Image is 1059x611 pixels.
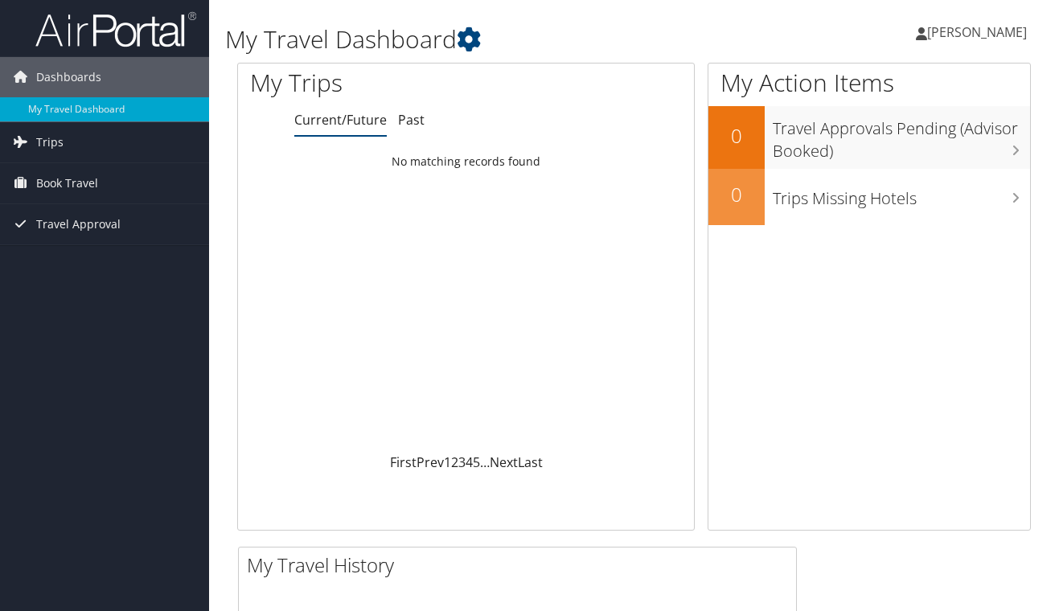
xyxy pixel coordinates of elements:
[225,23,770,56] h1: My Travel Dashboard
[35,10,196,48] img: airportal-logo.png
[398,111,425,129] a: Past
[444,453,451,471] a: 1
[773,179,1031,210] h3: Trips Missing Hotels
[708,106,1031,168] a: 0Travel Approvals Pending (Advisor Booked)
[36,163,98,203] span: Book Travel
[708,181,765,208] h2: 0
[518,453,543,471] a: Last
[36,122,64,162] span: Trips
[490,453,518,471] a: Next
[36,204,121,244] span: Travel Approval
[708,66,1031,100] h1: My Action Items
[708,169,1031,225] a: 0Trips Missing Hotels
[250,66,492,100] h1: My Trips
[417,453,444,471] a: Prev
[480,453,490,471] span: …
[294,111,387,129] a: Current/Future
[36,57,101,97] span: Dashboards
[238,147,694,176] td: No matching records found
[247,552,796,579] h2: My Travel History
[390,453,417,471] a: First
[927,23,1027,41] span: [PERSON_NAME]
[473,453,480,471] a: 5
[458,453,466,471] a: 3
[708,122,765,150] h2: 0
[451,453,458,471] a: 2
[916,8,1043,56] a: [PERSON_NAME]
[466,453,473,471] a: 4
[773,109,1031,162] h3: Travel Approvals Pending (Advisor Booked)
